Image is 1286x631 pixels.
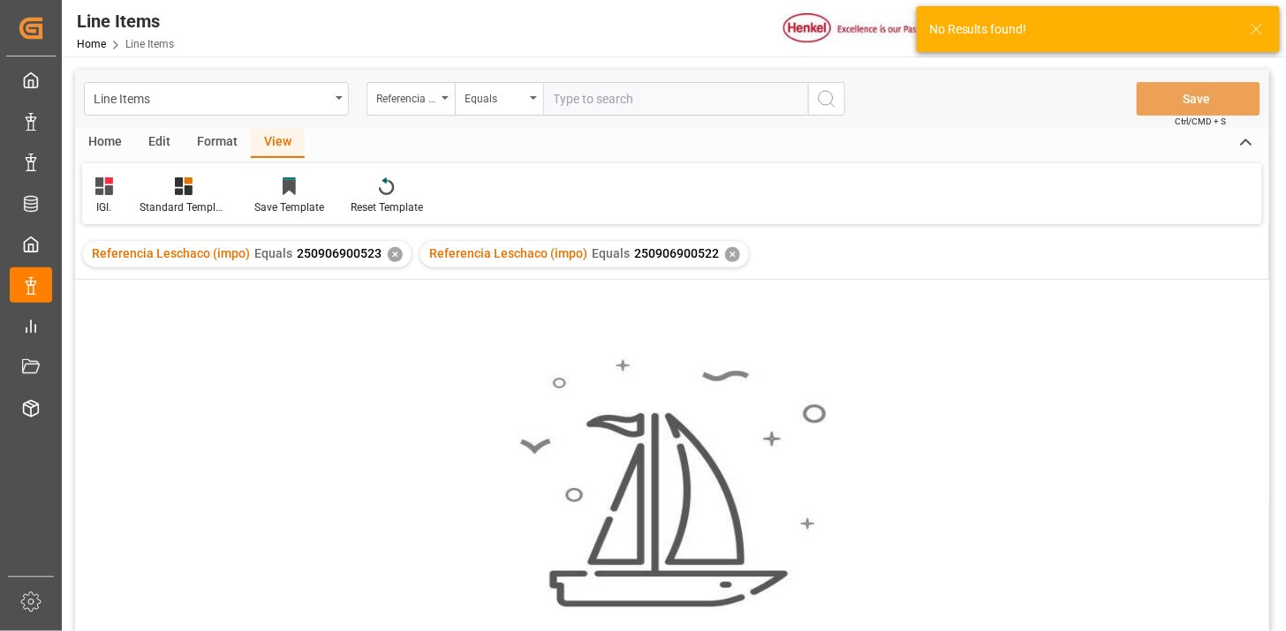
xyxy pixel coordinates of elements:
div: IGI. [95,199,113,215]
span: Referencia Leschaco (impo) [429,246,587,260]
button: open menu [367,82,455,116]
span: 250906900522 [634,246,719,260]
button: open menu [455,82,543,116]
span: Ctrl/CMD + S [1176,115,1227,128]
span: Equals [254,246,292,260]
div: ✕ [725,247,740,262]
input: Type to search [543,82,808,116]
div: Line Items [94,86,329,109]
button: open menu [84,82,349,116]
div: Format [184,128,251,158]
div: Home [75,128,135,158]
img: Henkel%20logo.jpg_1689854090.jpg [783,13,932,44]
a: Home [77,38,106,50]
img: smooth_sailing.jpeg [518,357,827,610]
button: Save [1137,82,1260,116]
div: Reset Template [351,199,423,215]
button: search button [808,82,845,116]
div: Edit [135,128,184,158]
span: Equals [592,246,630,260]
span: Referencia Leschaco (impo) [92,246,250,260]
div: Line Items [77,8,174,34]
div: Referencia Leschaco (impo) [376,86,436,107]
div: Save Template [254,199,324,215]
div: View [251,128,305,158]
span: 250906900523 [297,246,382,260]
div: ✕ [388,247,403,262]
div: Equals [465,86,525,107]
div: No Results found! [929,20,1233,39]
div: Standard Templates [140,199,228,215]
